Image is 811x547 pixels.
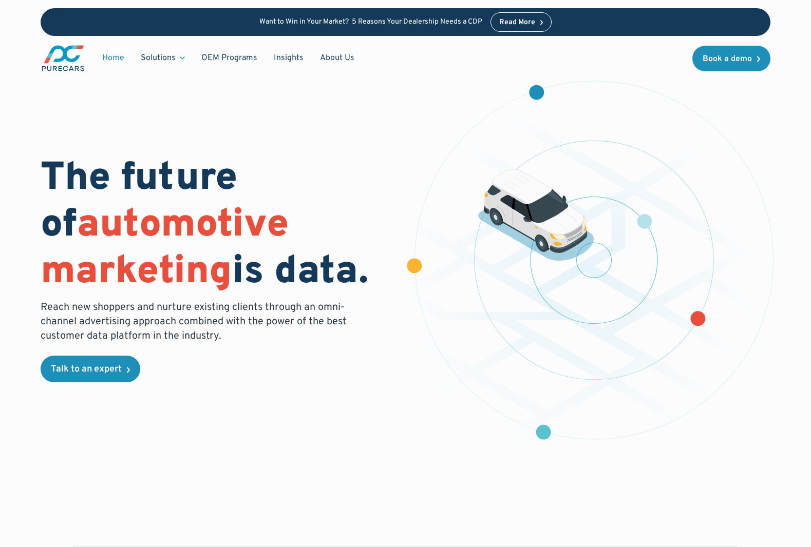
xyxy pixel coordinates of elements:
a: Home [94,48,133,68]
p: Reach new shoppers and nurture existing clients through an omni-channel advertising approach comb... [41,300,353,343]
a: About Us [312,48,363,68]
div: Talk to an expert [51,365,122,374]
a: Talk to an expert [41,356,140,382]
p: Want to Win in Your Market? 5 Reasons Your Dealership Needs a CDP [259,18,482,27]
div: Read More [499,19,535,26]
img: illustration of a vehicle [478,169,594,261]
a: OEM Programs [193,48,266,68]
a: Insights [266,48,312,68]
span: automotive marketing [41,201,289,297]
img: purecars logo [41,44,86,72]
div: Book a demo [703,55,752,63]
div: Solutions [141,52,176,64]
h1: The future of is data. [41,156,393,297]
a: main [41,44,86,72]
div: Solutions [133,48,193,68]
a: Read More [491,12,552,32]
a: Book a demo [692,46,770,71]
